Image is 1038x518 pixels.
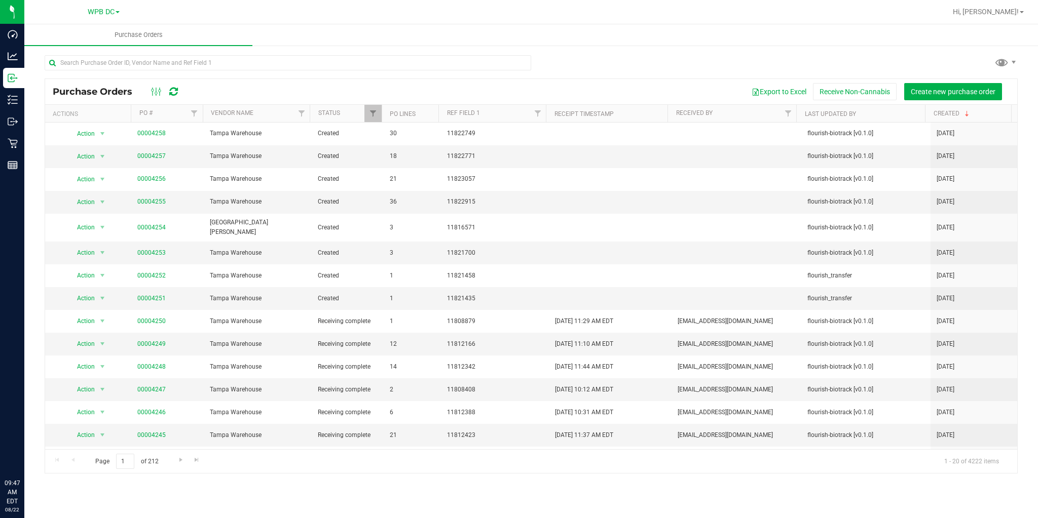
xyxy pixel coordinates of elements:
span: [DATE] [937,316,954,326]
span: [DATE] [937,339,954,349]
span: Tampa Warehouse [210,316,306,326]
span: [DATE] [937,151,954,161]
span: 21 [390,430,435,440]
span: Receiving complete [318,316,378,326]
span: Page of 212 [87,454,167,469]
span: 1 [390,294,435,303]
a: Filter [780,105,796,122]
span: 3 [390,248,435,258]
span: Tampa Warehouse [210,129,306,138]
span: select [96,360,108,374]
inline-svg: Retail [8,138,18,148]
button: Export to Excel [745,83,813,100]
span: Action [68,337,95,351]
span: Action [68,195,95,209]
span: 36 [390,197,435,207]
span: select [96,268,108,283]
a: 00004253 [137,249,166,256]
span: select [96,220,108,234]
span: [DATE] 10:12 AM EDT [555,385,613,394]
span: [DATE] [937,271,954,281]
span: Created [318,197,378,207]
span: 2 [390,385,435,394]
a: 00004249 [137,340,166,347]
span: 11821458 [447,271,543,281]
span: Action [68,220,95,234]
span: 6 [390,408,435,417]
span: Tampa Warehouse [210,294,306,303]
span: flourish-biotrack [v0.1.0] [807,362,925,372]
a: 00004252 [137,272,166,279]
a: Go to the last page [190,454,204,467]
input: Search Purchase Order ID, Vendor Name and Ref Field 1 [45,55,531,70]
span: flourish_transfer [807,294,925,303]
p: 09:47 AM EDT [5,479,20,506]
inline-svg: Inbound [8,73,18,83]
span: [DATE] [937,174,954,184]
span: 21 [390,174,435,184]
a: Filter [293,105,310,122]
span: flourish-biotrack [v0.1.0] [807,174,925,184]
span: Tampa Warehouse [210,408,306,417]
button: Receive Non-Cannabis [813,83,897,100]
span: Created [318,271,378,281]
span: Created [318,248,378,258]
span: Action [68,405,95,419]
a: Filter [364,105,381,122]
span: [DATE] 11:37 AM EDT [555,430,613,440]
span: Action [68,360,95,374]
a: Status [318,109,340,116]
a: Filter [186,105,202,122]
span: flourish_transfer [807,271,925,281]
a: 00004246 [137,409,166,416]
span: Action [68,268,95,283]
span: 11816571 [447,223,543,232]
span: select [96,195,108,209]
a: Vendor Name [211,109,253,116]
span: Purchase Orders [53,86,142,97]
a: PO Lines [390,110,416,117]
a: Ref Field 1 [447,109,480,116]
iframe: Resource center [10,437,41,467]
span: Action [68,314,95,328]
inline-svg: Outbound [8,116,18,127]
span: [EMAIL_ADDRESS][DOMAIN_NAME] [678,385,795,394]
span: select [96,172,108,186]
span: Receiving complete [318,430,378,440]
span: 1 [390,271,435,281]
span: [DATE] 11:29 AM EDT [555,316,613,326]
span: select [96,149,108,164]
a: 00004248 [137,363,166,370]
span: 11812342 [447,362,543,372]
span: Tampa Warehouse [210,362,306,372]
a: Purchase Orders [24,24,252,46]
p: 08/22 [5,506,20,513]
span: flourish-biotrack [v0.1.0] [807,430,925,440]
span: flourish-biotrack [v0.1.0] [807,151,925,161]
a: Received By [676,109,713,116]
button: Create new purchase order [904,83,1002,100]
span: Tampa Warehouse [210,174,306,184]
span: Tampa Warehouse [210,339,306,349]
span: [DATE] [937,223,954,232]
span: Purchase Orders [101,30,176,39]
span: select [96,337,108,351]
span: [DATE] [937,430,954,440]
span: flourish-biotrack [v0.1.0] [807,316,925,326]
span: Receiving complete [318,408,378,417]
span: flourish-biotrack [v0.1.0] [807,385,925,394]
span: Tampa Warehouse [210,197,306,207]
span: Receiving complete [318,362,378,372]
span: Action [68,382,95,396]
span: 12 [390,339,435,349]
span: [EMAIL_ADDRESS][DOMAIN_NAME] [678,408,795,417]
span: Created [318,174,378,184]
span: [DATE] [937,362,954,372]
span: Action [68,149,95,164]
span: Action [68,127,95,141]
span: [DATE] [937,129,954,138]
span: 11822771 [447,151,543,161]
a: Go to the next page [173,454,188,467]
span: select [96,405,108,419]
div: Actions [53,110,127,117]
